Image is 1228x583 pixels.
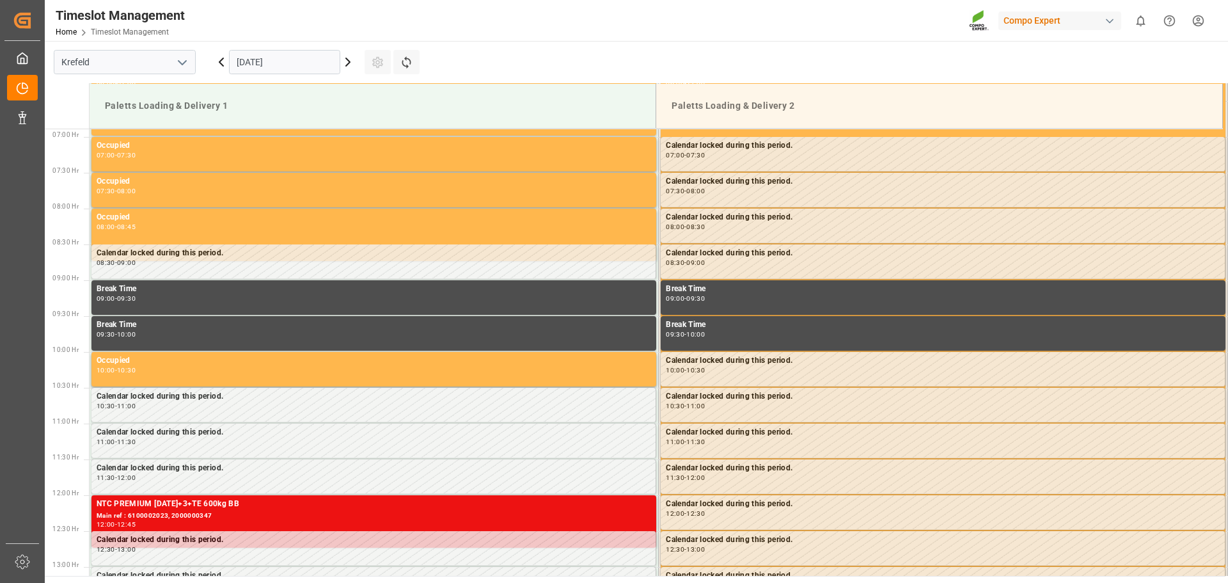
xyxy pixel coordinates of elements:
[666,211,1220,224] div: Calendar locked during this period.
[97,403,115,409] div: 10:30
[684,331,686,337] div: -
[117,331,136,337] div: 10:00
[684,188,686,194] div: -
[56,6,185,25] div: Timeslot Management
[117,367,136,373] div: 10:30
[97,247,650,260] div: Calendar locked during this period.
[684,511,686,516] div: -
[52,203,79,210] span: 08:00 Hr
[100,94,645,118] div: Paletts Loading & Delivery 1
[666,426,1220,439] div: Calendar locked during this period.
[666,403,684,409] div: 10:30
[172,52,191,72] button: open menu
[97,498,651,511] div: NTC PREMIUM [DATE]+3+TE 600kg BB
[97,283,651,296] div: Break Time
[97,331,115,337] div: 09:30
[666,390,1220,403] div: Calendar locked during this period.
[666,140,1220,152] div: Calendar locked during this period.
[52,131,79,138] span: 07:00 Hr
[684,224,686,230] div: -
[117,547,136,552] div: 13:00
[117,522,136,527] div: 12:45
[998,12,1121,30] div: Compo Expert
[52,561,79,568] span: 13:00 Hr
[117,224,136,230] div: 08:45
[666,355,1220,367] div: Calendar locked during this period.
[666,188,684,194] div: 07:30
[115,367,117,373] div: -
[684,439,686,445] div: -
[666,175,1220,188] div: Calendar locked during this period.
[686,188,705,194] div: 08:00
[666,498,1220,511] div: Calendar locked during this period.
[97,547,115,552] div: 12:30
[97,140,651,152] div: Occupied
[666,94,1212,118] div: Paletts Loading & Delivery 2
[686,367,705,373] div: 10:30
[666,439,684,445] div: 11:00
[97,475,115,481] div: 11:30
[117,188,136,194] div: 08:00
[97,211,651,224] div: Occupied
[115,188,117,194] div: -
[666,247,1220,260] div: Calendar locked during this period.
[115,224,117,230] div: -
[52,382,79,389] span: 10:30 Hr
[686,296,705,301] div: 09:30
[666,367,684,373] div: 10:00
[97,296,115,301] div: 09:00
[686,224,705,230] div: 08:30
[97,355,651,367] div: Occupied
[969,10,989,32] img: Screenshot%202023-09-29%20at%2010.02.21.png_1712312052.png
[666,152,684,158] div: 07:00
[117,260,136,266] div: 09:00
[686,260,705,266] div: 09:00
[684,475,686,481] div: -
[684,260,686,266] div: -
[666,260,684,266] div: 08:30
[52,525,79,532] span: 12:30 Hr
[666,296,684,301] div: 09:00
[97,511,651,522] div: Main ref : 6100002023, 2000000347
[97,188,115,194] div: 07:30
[117,439,136,445] div: 11:30
[666,547,684,552] div: 12:30
[97,390,650,403] div: Calendar locked during this period.
[666,224,684,230] div: 08:00
[666,511,684,516] div: 12:00
[52,275,79,282] span: 09:00 Hr
[686,547,705,552] div: 13:00
[686,511,705,516] div: 12:30
[52,454,79,461] span: 11:30 Hr
[97,319,651,331] div: Break Time
[97,175,651,188] div: Occupied
[117,403,136,409] div: 11:00
[686,475,705,481] div: 12:00
[684,547,686,552] div: -
[1126,6,1155,35] button: show 0 new notifications
[115,475,117,481] div: -
[52,490,79,497] span: 12:00 Hr
[686,439,705,445] div: 11:30
[666,331,684,337] div: 09:30
[97,260,115,266] div: 08:30
[52,418,79,425] span: 11:00 Hr
[97,522,115,527] div: 12:00
[666,534,1220,547] div: Calendar locked during this period.
[97,152,115,158] div: 07:00
[97,439,115,445] div: 11:00
[115,403,117,409] div: -
[52,239,79,246] span: 08:30 Hr
[666,319,1220,331] div: Break Time
[54,50,196,74] input: Type to search/select
[97,570,650,582] div: Calendar locked during this period.
[115,439,117,445] div: -
[684,296,686,301] div: -
[229,50,340,74] input: DD.MM.YYYY
[686,331,705,337] div: 10:00
[97,462,650,475] div: Calendar locked during this period.
[117,296,136,301] div: 09:30
[115,522,117,527] div: -
[52,310,79,317] span: 09:30 Hr
[115,331,117,337] div: -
